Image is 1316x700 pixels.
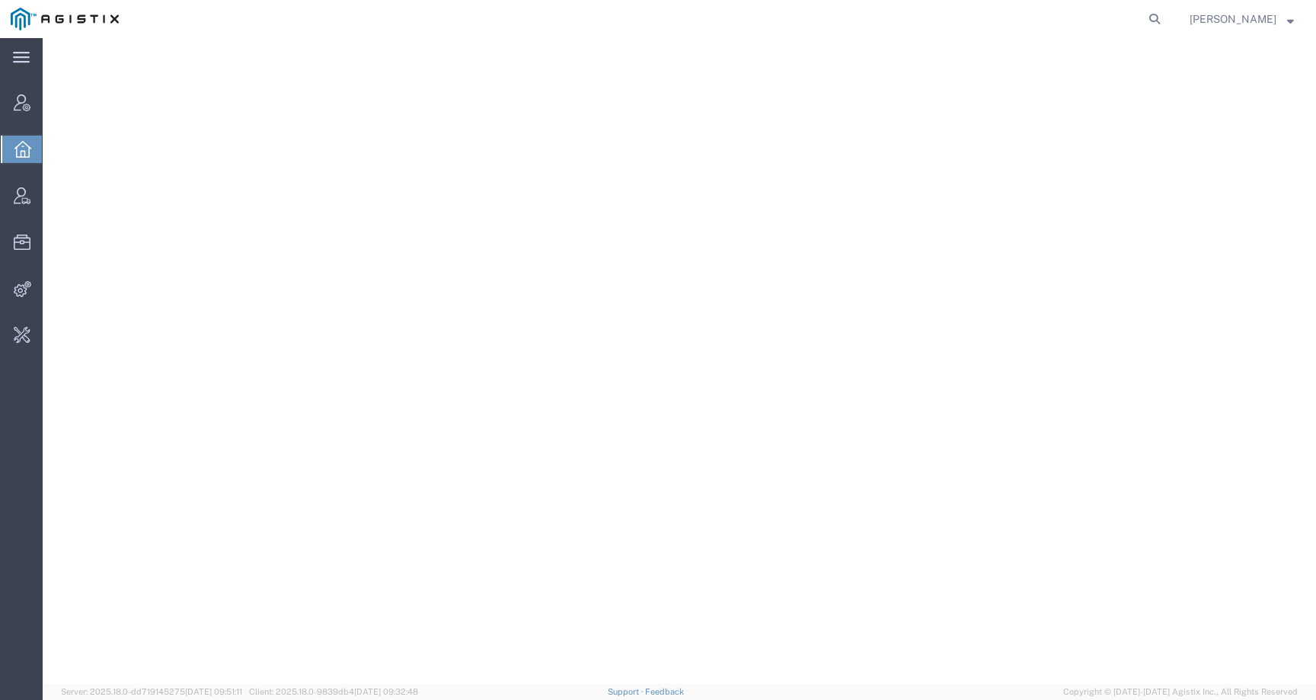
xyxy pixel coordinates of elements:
[1189,10,1295,28] button: [PERSON_NAME]
[1190,11,1276,27] span: Kate Petrenko
[11,8,119,30] img: logo
[1063,686,1298,698] span: Copyright © [DATE]-[DATE] Agistix Inc., All Rights Reserved
[608,687,646,696] a: Support
[249,687,418,696] span: Client: 2025.18.0-9839db4
[354,687,418,696] span: [DATE] 09:32:48
[43,38,1316,684] iframe: FS Legacy Container
[61,687,242,696] span: Server: 2025.18.0-dd719145275
[185,687,242,696] span: [DATE] 09:51:11
[645,687,684,696] a: Feedback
